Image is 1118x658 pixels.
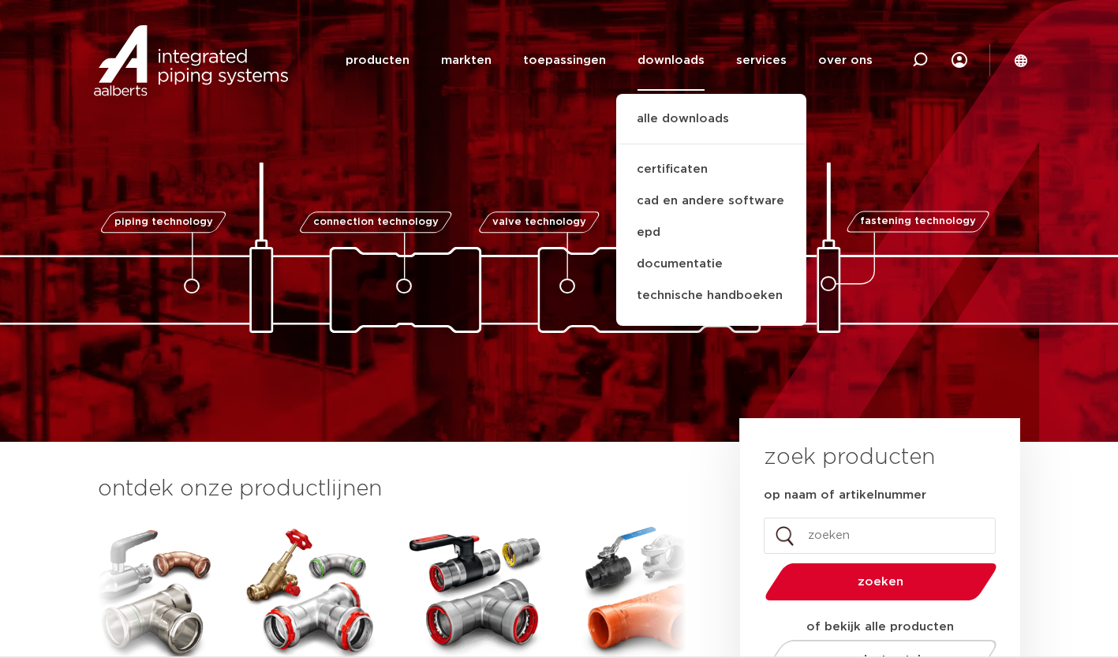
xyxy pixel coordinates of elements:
span: zoeken [806,576,956,588]
a: over ons [818,30,873,91]
h3: ontdek onze productlijnen [98,473,686,505]
a: alle downloads [616,110,806,144]
span: piping technology [114,217,213,227]
a: downloads [638,30,705,91]
nav: Menu [346,30,873,91]
label: op naam of artikelnummer [764,488,926,503]
a: certificaten [616,154,806,185]
a: epd [616,217,806,249]
span: fastening technology [860,217,976,227]
a: technische handboeken [616,280,806,312]
h3: zoek producten [764,442,935,473]
strong: of bekijk alle producten [806,621,954,633]
a: toepassingen [523,30,606,91]
input: zoeken [764,518,996,554]
button: zoeken [758,562,1003,602]
a: markten [441,30,492,91]
a: cad en andere software [616,185,806,217]
span: valve technology [492,217,586,227]
span: connection technology [312,217,438,227]
a: documentatie [616,249,806,280]
a: producten [346,30,409,91]
a: services [736,30,787,91]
